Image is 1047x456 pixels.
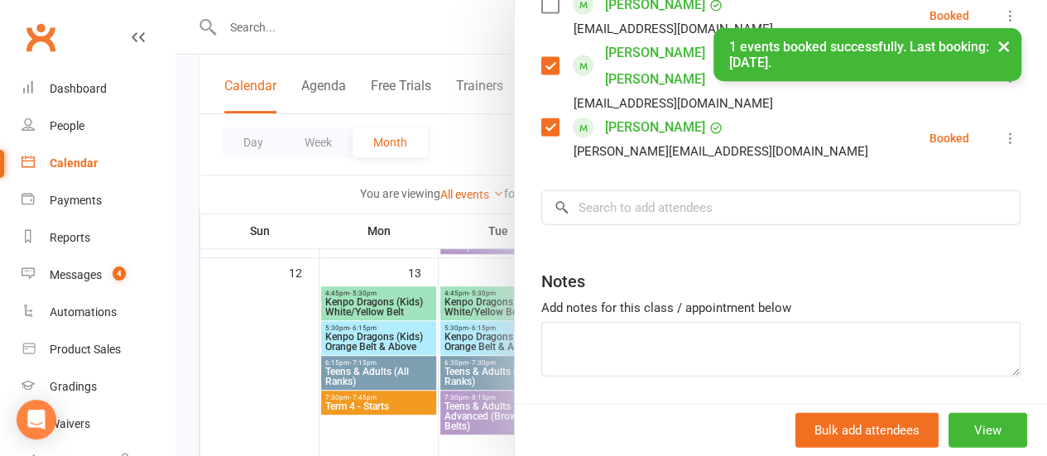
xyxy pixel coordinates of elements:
a: [PERSON_NAME] [605,114,705,141]
div: Product Sales [50,343,121,356]
span: 4 [113,266,126,281]
div: [PERSON_NAME][EMAIL_ADDRESS][DOMAIN_NAME] [574,141,868,162]
div: Open Intercom Messenger [17,400,56,439]
a: Calendar [22,145,175,182]
a: Waivers [22,406,175,443]
div: People [50,119,84,132]
a: Messages 4 [22,257,175,294]
div: Waivers [50,417,90,430]
input: Search to add attendees [541,190,1021,225]
div: [EMAIL_ADDRESS][DOMAIN_NAME] [574,18,773,40]
div: Notes [541,270,585,293]
a: Gradings [22,368,175,406]
button: View [949,413,1027,448]
div: Messages [50,268,102,281]
a: Dashboard [22,70,175,108]
div: Automations [50,305,117,319]
a: Reports [22,219,175,257]
div: Payments [50,194,102,207]
a: People [22,108,175,145]
div: Booked [929,132,969,144]
div: Dashboard [50,82,107,95]
div: Calendar [50,156,98,170]
div: [EMAIL_ADDRESS][DOMAIN_NAME] [574,93,773,114]
div: Add notes for this class / appointment below [541,298,1021,318]
a: Payments [22,182,175,219]
div: Booked [929,10,969,22]
div: Reports [50,231,90,244]
div: 1 events booked successfully. Last booking: [DATE]. [713,28,1021,81]
a: Automations [22,294,175,331]
a: Clubworx [20,17,61,58]
button: Bulk add attendees [795,413,939,448]
a: Product Sales [22,331,175,368]
button: × [989,28,1019,64]
div: Gradings [50,380,97,393]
